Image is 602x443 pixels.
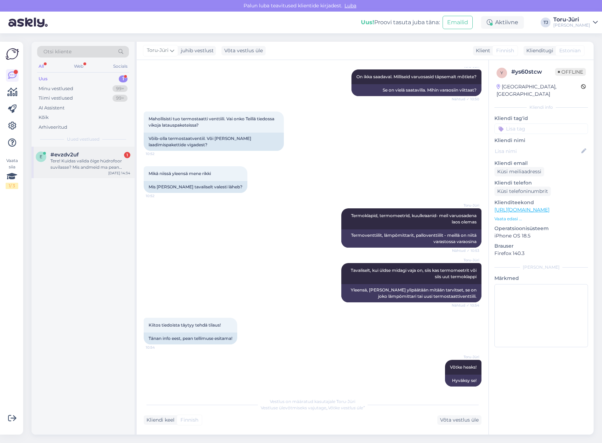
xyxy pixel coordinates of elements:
div: Hyväksy se! [445,375,481,387]
p: Kliendi telefon [494,179,588,187]
p: Firefox 140.3 [494,250,588,257]
div: Küsi meiliaadressi [494,167,544,176]
span: Otsi kliente [43,48,71,55]
div: Vaata siia [6,157,18,189]
div: 1 [119,75,128,82]
div: Tere! Kuidas valida õige hüdrofoor suvilasse? Mis andmeid ma pean edastama teile, et te saaksite ... [50,158,130,170]
span: Toru-Jüri [453,354,479,360]
div: Võta vestlus üle [221,46,266,55]
span: Nähtud ✓ 10:53 [452,248,479,253]
p: Kliendi tag'id [494,115,588,122]
div: Termoventtiilit, lämpömittarit, palloventtiilit - meillä on niitä varastossa varaosina [341,229,481,248]
p: Brauser [494,242,588,250]
span: Toru-Jüri [147,47,169,54]
p: Kliendi nimi [494,137,588,144]
p: Kliendi email [494,160,588,167]
span: 10:59 [453,387,479,392]
span: 10:52 [146,193,172,199]
div: Proovi tasuta juba täna: [361,18,440,27]
span: Vestlus on määratud kasutajale Toru-Jüri [270,399,355,404]
p: Märkmed [494,275,588,282]
p: Vaata edasi ... [494,216,588,222]
div: [DATE] 14:34 [108,170,130,176]
span: Mahollisisti tuo termostaatti venttiili. Vai onko Teillä tiedossa vikoja latauspaketeissa? [149,116,276,128]
span: Offline [555,68,586,76]
div: All [37,62,45,71]
span: 10:54 [146,345,172,350]
div: juhib vestlust [178,47,214,54]
img: Askly Logo [6,47,19,61]
p: Operatsioonisüsteem [494,225,588,232]
div: Aktiivne [481,16,524,29]
span: On ikka saadaval. Milliseid varuosasid täpsemalt mõtlete? [356,74,477,79]
span: Tavaliselt, kui üldse midagi vaja on, siis kas termomeetrit või siis uut termoklappi [351,268,478,279]
p: Klienditeekond [494,199,588,206]
input: Lisa nimi [495,147,580,155]
div: Tiimi vestlused [39,95,73,102]
input: Lisa tag [494,123,588,134]
div: Võib-olla termostaatventiil. Või [PERSON_NAME] laadimispakettide vigadest? [144,133,284,151]
span: Toru-Jüri [453,203,479,208]
div: [PERSON_NAME] [494,264,588,270]
div: Tänan info eest, pean tellimuse esitama! [144,333,237,344]
p: iPhone OS 18.5 [494,232,588,240]
span: Kiitos tiedoista täytyy tehdä tilaus! [149,322,221,328]
div: Se on vielä saatavilla. Mihin varaosiin viittaat? [351,84,481,96]
a: Toru-Jüri[PERSON_NAME] [553,17,598,28]
button: Emailid [443,16,473,29]
i: „Võtke vestlus üle” [326,405,365,410]
div: Kliendi keel [144,416,175,424]
div: Toru-Jüri [553,17,590,22]
div: Küsi telefoninumbrit [494,187,551,196]
span: Luba [342,2,358,9]
div: Klient [473,47,490,54]
div: 99+ [112,85,128,92]
div: Kliendi info [494,104,588,110]
span: Vestluse ülevõtmiseks vajutage [261,405,365,410]
a: [URL][DOMAIN_NAME] [494,207,549,213]
div: Klienditugi [524,47,553,54]
div: TJ [541,18,550,27]
span: Nähtud ✓ 10:54 [452,303,479,308]
span: 10:52 [146,151,172,156]
div: 99+ [112,95,128,102]
div: 1 [124,152,130,158]
b: Uus! [361,19,374,26]
span: Termoklapid, termomeetrid, kuulkraanid- meil varuosadena laos olemas [351,213,478,224]
span: #evzdv2uf [50,152,79,158]
div: Yleensä, [PERSON_NAME] ylipäätään mitään tarvitset, se on joko lämpömittari tai uusi termostaatti... [341,284,481,302]
div: [GEOGRAPHIC_DATA], [GEOGRAPHIC_DATA] [497,83,581,98]
div: Kõik [39,114,49,121]
span: Finnish [496,47,514,54]
div: Mis [PERSON_NAME] tavaliselt valesti läheb? [144,181,247,193]
div: Socials [112,62,129,71]
div: Web [73,62,85,71]
span: Estonian [559,47,581,54]
span: Võtke heaks! [450,364,477,370]
span: y [500,70,503,75]
span: e [40,154,42,159]
div: Võta vestlus üle [437,415,481,425]
div: Arhiveeritud [39,124,67,131]
div: AI Assistent [39,105,64,112]
div: # ys60stcw [511,68,555,76]
div: [PERSON_NAME] [553,22,590,28]
span: Mikä niissä yleensä mene rikki [149,171,211,176]
div: 1 / 3 [6,183,18,189]
span: Toru-Jüri [453,257,479,263]
span: Nähtud ✓ 10:50 [452,96,479,102]
span: Uued vestlused [67,136,100,142]
div: Minu vestlused [39,85,73,92]
div: Uus [39,75,48,82]
span: Finnish [180,416,198,424]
